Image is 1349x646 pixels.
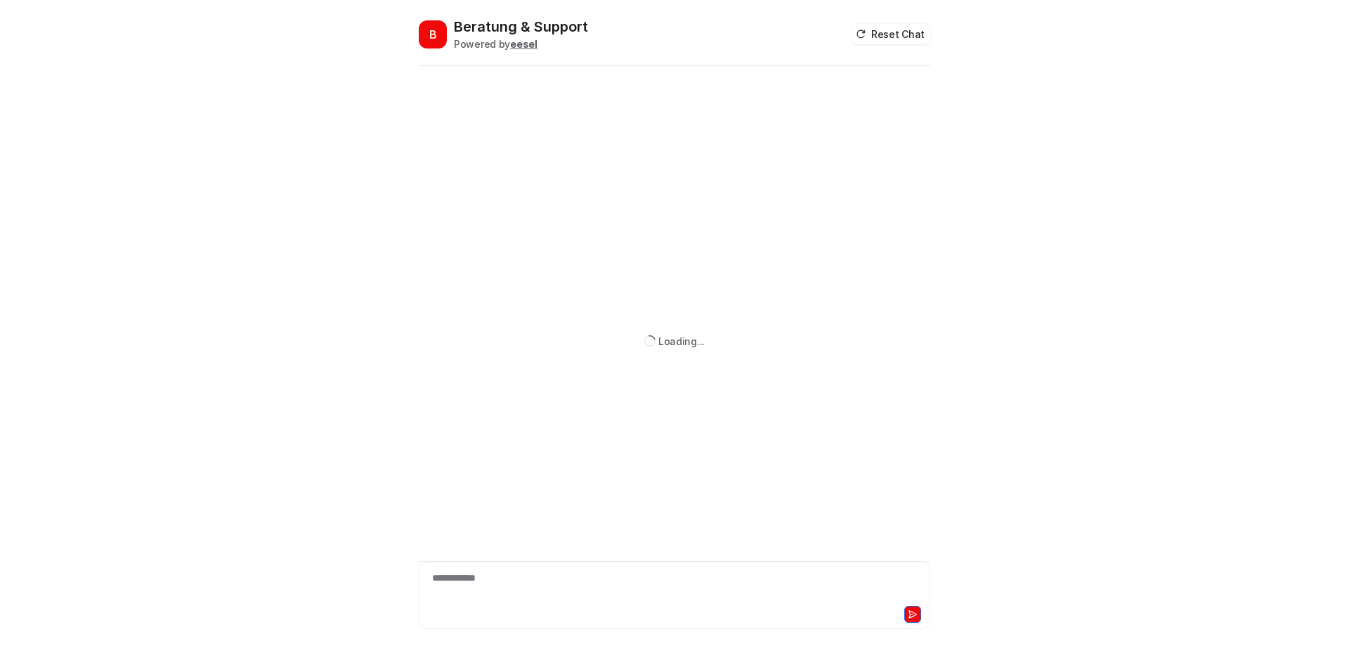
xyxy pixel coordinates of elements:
[658,334,705,349] div: Loading...
[419,20,447,49] span: B
[510,38,537,50] b: eesel
[852,24,930,44] button: Reset Chat
[454,37,588,51] div: Powered by
[454,17,588,37] h2: Beratung & Support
